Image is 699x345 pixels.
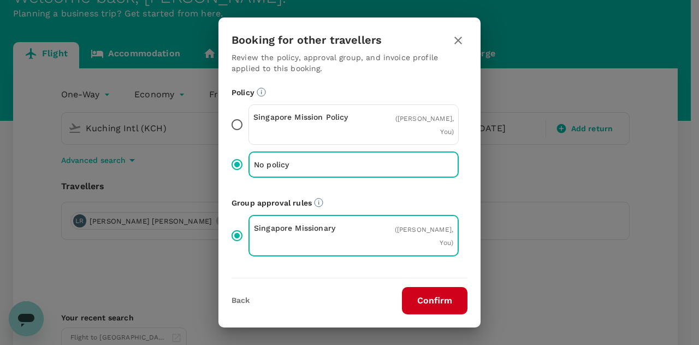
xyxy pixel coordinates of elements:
[254,159,354,170] p: No policy
[395,115,454,136] span: ( [PERSON_NAME], You )
[314,198,323,207] svg: Default approvers or custom approval rules (if available) are based on the user group.
[232,52,467,74] p: Review the policy, approval group, and invoice profile applied to this booking.
[254,223,354,233] p: Singapore Missionary
[257,87,266,97] svg: Booking restrictions are based on the selected travel policy.
[232,34,382,46] h3: Booking for other travellers
[253,112,354,122] p: Singapore Mission Policy
[402,287,467,314] button: Confirm
[232,87,467,98] p: Policy
[232,296,250,305] button: Back
[395,226,453,247] span: ( [PERSON_NAME], You )
[232,197,467,208] p: Group approval rules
